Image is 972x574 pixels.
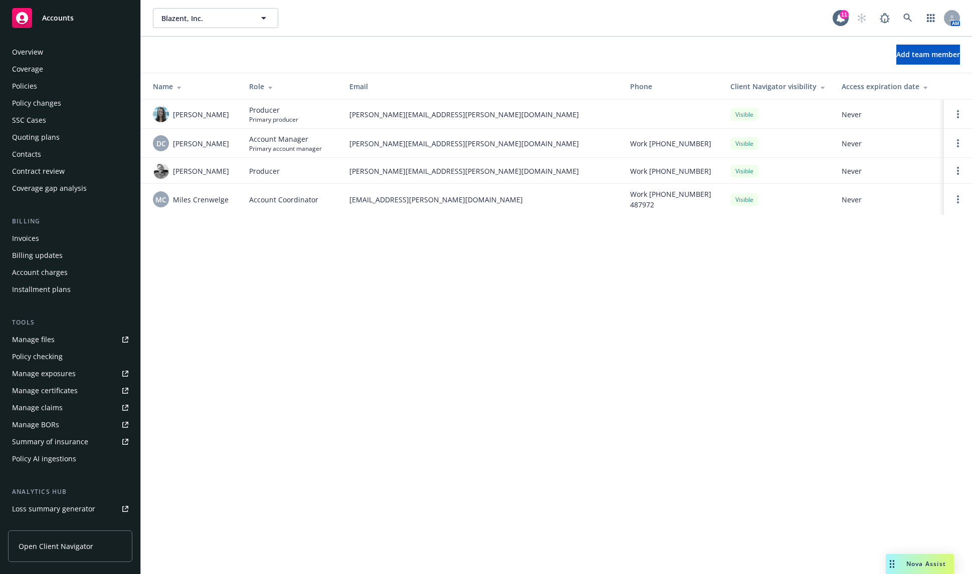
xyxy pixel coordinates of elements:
[12,417,59,433] div: Manage BORs
[42,14,74,22] span: Accounts
[8,112,132,128] a: SSC Cases
[842,166,936,176] span: Never
[630,166,711,176] span: Work [PHONE_NUMBER]
[249,166,280,176] span: Producer
[153,163,169,179] img: photo
[8,129,132,145] a: Quoting plans
[8,451,132,467] a: Policy AI ingestions
[12,78,37,94] div: Policies
[730,165,758,177] div: Visible
[952,193,964,205] a: Open options
[153,81,233,92] div: Name
[730,137,758,150] div: Visible
[173,194,229,205] span: Miles Crenwelge
[8,216,132,226] div: Billing
[12,163,65,179] div: Contract review
[155,194,166,205] span: MC
[630,138,711,149] span: Work [PHONE_NUMBER]
[12,230,39,246] div: Invoices
[886,554,898,574] div: Drag to move
[12,264,68,280] div: Account charges
[8,434,132,450] a: Summary of insurance
[249,134,322,144] span: Account Manager
[8,281,132,298] a: Installment plans
[161,13,248,24] span: Blazent, Inc.
[952,108,964,120] a: Open options
[12,400,63,416] div: Manage claims
[173,166,229,176] span: [PERSON_NAME]
[875,8,895,28] a: Report a Bug
[8,78,132,94] a: Policies
[8,264,132,280] a: Account charges
[12,451,76,467] div: Policy AI ingestions
[8,383,132,399] a: Manage certificates
[12,146,41,162] div: Contacts
[12,95,61,111] div: Policy changes
[906,559,946,568] span: Nova Assist
[12,383,78,399] div: Manage certificates
[8,366,132,382] a: Manage exposures
[8,230,132,246] a: Invoices
[12,501,95,517] div: Loss summary generator
[8,44,132,60] a: Overview
[8,95,132,111] a: Policy changes
[842,81,936,92] div: Access expiration date
[8,417,132,433] a: Manage BORs
[173,138,229,149] span: [PERSON_NAME]
[952,137,964,149] a: Open options
[8,501,132,517] a: Loss summary generator
[630,81,714,92] div: Phone
[730,81,826,92] div: Client Navigator visibility
[8,163,132,179] a: Contract review
[8,146,132,162] a: Contacts
[12,44,43,60] div: Overview
[349,194,614,205] span: [EMAIL_ADDRESS][PERSON_NAME][DOMAIN_NAME]
[952,165,964,177] a: Open options
[730,193,758,206] div: Visible
[349,166,614,176] span: [PERSON_NAME][EMAIL_ADDRESS][PERSON_NAME][DOMAIN_NAME]
[249,144,322,153] span: Primary account manager
[852,8,872,28] a: Start snowing
[153,8,278,28] button: Blazent, Inc.
[898,8,918,28] a: Search
[8,318,132,328] div: Tools
[249,81,333,92] div: Role
[8,61,132,77] a: Coverage
[12,349,63,365] div: Policy checking
[8,180,132,196] a: Coverage gap analysis
[886,554,954,574] button: Nova Assist
[12,112,46,128] div: SSC Cases
[8,247,132,263] a: Billing updates
[173,109,229,120] span: [PERSON_NAME]
[840,10,849,19] div: 11
[153,106,169,122] img: photo
[249,194,318,205] span: Account Coordinator
[12,281,71,298] div: Installment plans
[156,138,166,149] span: DC
[842,138,936,149] span: Never
[12,247,63,263] div: Billing updates
[19,541,93,551] span: Open Client Navigator
[12,332,55,348] div: Manage files
[249,105,298,115] span: Producer
[8,487,132,497] div: Analytics hub
[12,129,60,145] div: Quoting plans
[842,109,936,120] span: Never
[349,81,614,92] div: Email
[12,180,87,196] div: Coverage gap analysis
[349,109,614,120] span: [PERSON_NAME][EMAIL_ADDRESS][PERSON_NAME][DOMAIN_NAME]
[8,400,132,416] a: Manage claims
[249,115,298,124] span: Primary producer
[8,4,132,32] a: Accounts
[896,50,960,59] span: Add team member
[730,108,758,121] div: Visible
[8,349,132,365] a: Policy checking
[630,189,714,210] span: Work [PHONE_NUMBER] 487972
[12,366,76,382] div: Manage exposures
[12,434,88,450] div: Summary of insurance
[896,45,960,65] button: Add team member
[12,61,43,77] div: Coverage
[921,8,941,28] a: Switch app
[842,194,936,205] span: Never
